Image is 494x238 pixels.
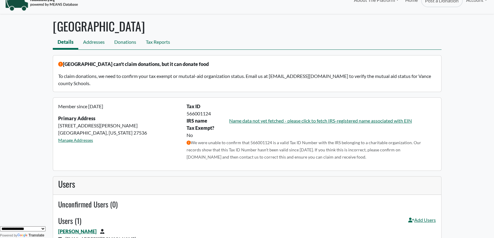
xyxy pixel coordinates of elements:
a: Details [53,36,78,49]
h3: Users [58,179,436,189]
a: Tax Reports [141,36,175,49]
div: No [183,132,439,165]
h4: Users (1) [58,216,81,225]
a: Translate [17,233,44,237]
a: Manage Addresses [58,138,93,143]
div: [STREET_ADDRESS][PERSON_NAME] [GEOGRAPHIC_DATA], [US_STATE] 27536 [55,103,183,165]
div: 566001124 [183,110,439,117]
p: [GEOGRAPHIC_DATA] can't claim donations, but it can donate food [58,61,436,68]
a: Donations [109,36,141,49]
a: Addresses [78,36,109,49]
strong: Primary Address [58,115,95,121]
p: To claim donations, we need to confirm your tax exempt or mututal-aid organization status. Email ... [58,73,436,87]
img: Google Translate [17,234,28,238]
a: Name data not yet fetched - please click to fetch IRS-registered name associated with EIN [229,118,412,123]
b: Tax ID [187,103,200,109]
strong: IRS name [187,118,207,123]
a: Add Users [408,216,436,228]
h4: Unconfirmed Users (0) [58,200,436,209]
h1: [GEOGRAPHIC_DATA] [53,19,442,33]
small: We were unable to confirm that 566001124 is a valid Tax ID Number with the IRS belonging to a cha... [187,140,421,159]
p: Member since [DATE] [58,103,179,110]
b: Tax Exempt? [187,125,214,131]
